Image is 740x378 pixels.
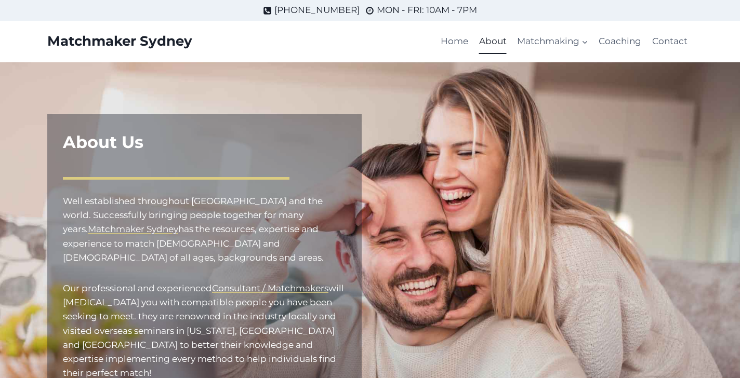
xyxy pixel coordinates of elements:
span: [PHONE_NUMBER] [274,3,360,17]
a: Matchmaker Sydney [88,224,178,234]
h1: About Us [63,130,346,155]
p: has the resources, expertise and experience to match [DEMOGRAPHIC_DATA] and [DEMOGRAPHIC_DATA] of... [63,194,346,265]
mark: Well established throughout [GEOGRAPHIC_DATA] and the world. Successfully bringing people togethe... [63,196,323,234]
a: Home [435,29,473,54]
a: Contact [647,29,693,54]
a: About [474,29,512,54]
a: Matchmaking [512,29,593,54]
nav: Primary [435,29,693,54]
span: MON - FRI: 10AM - 7PM [377,3,477,17]
span: Matchmaking [517,34,588,48]
a: Coaching [593,29,646,54]
a: Matchmaker Sydney [47,33,192,49]
a: Consultant / Matchmakers [212,283,328,293]
a: [PHONE_NUMBER] [263,3,360,17]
